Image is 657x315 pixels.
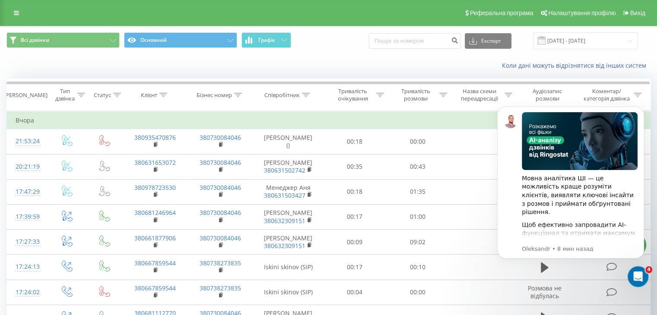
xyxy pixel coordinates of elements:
td: Менеджер Аня [253,179,324,204]
button: Всі дзвінки [6,32,120,48]
td: 00:00 [386,280,449,305]
a: 380632309151 [264,242,305,250]
td: 00:17 [324,255,386,280]
a: 380738273835 [200,259,241,267]
div: 17:47:29 [16,183,38,200]
td: 00:17 [324,204,386,229]
td: [PERSON_NAME] () [253,129,324,154]
div: 17:24:13 [16,258,38,275]
div: [PERSON_NAME] [4,91,48,99]
td: 01:00 [386,204,449,229]
div: Клієнт [141,91,157,99]
a: 380661877906 [134,234,176,242]
a: 380978723530 [134,183,176,192]
div: 17:24:02 [16,284,38,301]
a: 380730084046 [200,133,241,142]
a: 380730084046 [200,234,241,242]
span: Реферальна програма [470,9,533,16]
iframe: Intercom notifications сообщение [484,94,657,292]
a: 380730084046 [200,208,241,217]
div: Статус [94,91,111,99]
span: Вихід [630,9,645,16]
td: 00:04 [324,280,386,305]
a: 380631653072 [134,158,176,167]
a: 380935470876 [134,133,176,142]
button: Графік [241,32,291,48]
td: 00:10 [386,255,449,280]
a: 380631503427 [264,191,305,199]
a: 380632309151 [264,217,305,225]
button: Основний [124,32,237,48]
a: 380631502742 [264,166,305,174]
span: Графік [258,37,275,43]
td: [PERSON_NAME] [253,230,324,255]
a: 380681246964 [134,208,176,217]
button: Експорт [465,33,511,49]
td: [PERSON_NAME] [253,204,324,229]
a: 380730084046 [200,183,241,192]
div: Тривалість розмови [394,88,437,102]
span: 4 [645,266,652,273]
a: 380667859544 [134,259,176,267]
span: Налаштування профілю [548,9,616,16]
td: 00:43 [386,154,449,179]
div: Аудіозапис розмови [522,88,573,102]
input: Пошук за номером [369,33,460,49]
span: Всі дзвінки [21,37,49,44]
td: 00:09 [324,230,386,255]
td: 09:02 [386,230,449,255]
a: 380730084046 [200,158,241,167]
td: 00:00 [386,129,449,154]
div: 20:21:19 [16,158,38,175]
span: Розмова не відбулась [528,284,562,300]
td: Iskini skinov (SIP) [253,280,324,305]
td: 01:35 [386,179,449,204]
iframe: Intercom live chat [628,266,648,287]
td: Iskini skinov (SIP) [253,255,324,280]
td: [PERSON_NAME] [253,154,324,179]
div: 17:27:33 [16,233,38,250]
div: Коментар/категорія дзвінка [581,88,632,102]
td: 00:18 [324,179,386,204]
div: 17:39:59 [16,208,38,225]
a: 380738273835 [200,284,241,292]
div: 21:53:24 [16,133,38,150]
td: 00:35 [324,154,386,179]
div: Співробітник [264,91,300,99]
div: Бізнес номер [197,91,232,99]
div: Тривалість очікування [331,88,375,102]
td: 00:18 [324,129,386,154]
div: Назва схеми переадресації [457,88,502,102]
a: 380667859544 [134,284,176,292]
td: Вчора [7,112,651,129]
a: Коли дані можуть відрізнятися вiд інших систем [502,61,651,69]
div: Тип дзвінка [54,88,75,102]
